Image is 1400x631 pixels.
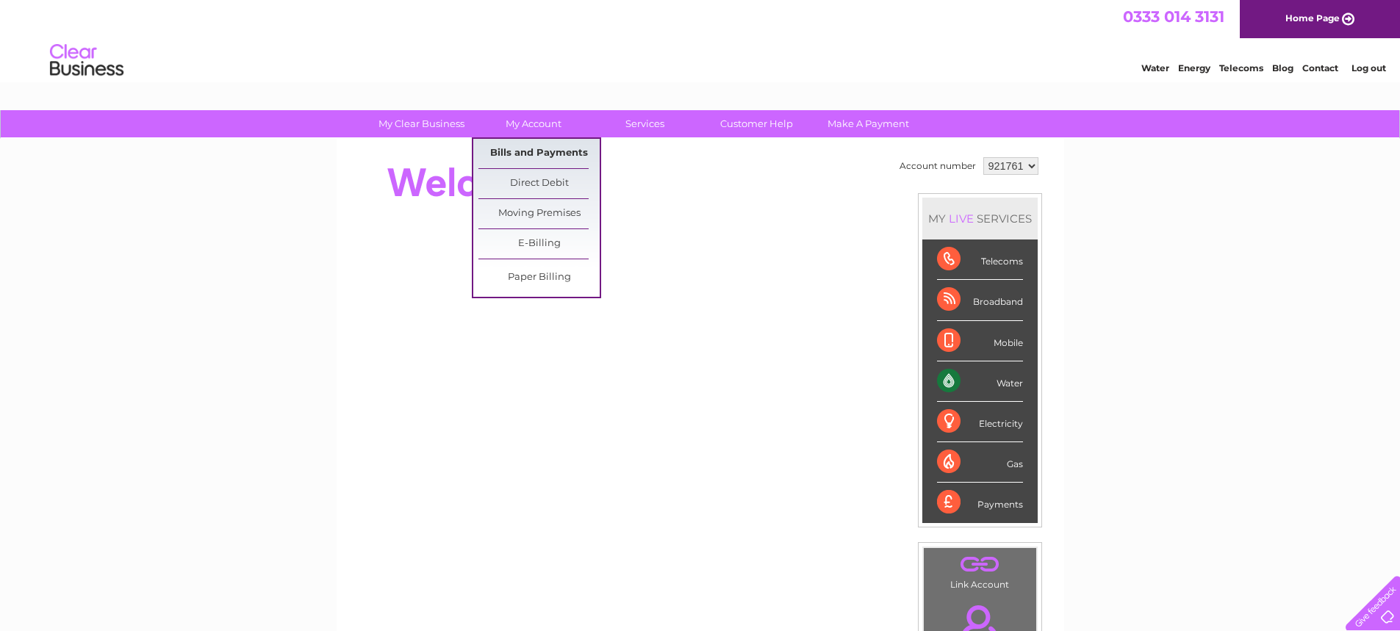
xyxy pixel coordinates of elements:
a: Customer Help [696,110,817,137]
div: Mobile [937,321,1023,361]
div: Payments [937,483,1023,522]
div: Electricity [937,402,1023,442]
a: Energy [1178,62,1210,73]
a: Services [584,110,706,137]
a: . [927,552,1033,577]
div: LIVE [946,212,977,226]
a: E-Billing [478,229,600,259]
a: Water [1141,62,1169,73]
a: Log out [1351,62,1386,73]
div: Gas [937,442,1023,483]
a: Make A Payment [808,110,929,137]
a: My Clear Business [361,110,482,137]
a: 0333 014 3131 [1123,7,1224,26]
div: Telecoms [937,239,1023,280]
a: Bills and Payments [478,139,600,168]
a: Direct Debit [478,169,600,198]
div: Water [937,361,1023,402]
div: MY SERVICES [922,198,1038,239]
a: Paper Billing [478,263,600,292]
div: Clear Business is a trading name of Verastar Limited (registered in [GEOGRAPHIC_DATA] No. 3667643... [353,8,1048,71]
div: Broadband [937,280,1023,320]
a: Moving Premises [478,199,600,228]
a: My Account [473,110,594,137]
a: Blog [1272,62,1293,73]
td: Account number [896,154,980,179]
img: logo.png [49,38,124,83]
td: Link Account [923,547,1037,594]
a: Telecoms [1219,62,1263,73]
a: Contact [1302,62,1338,73]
